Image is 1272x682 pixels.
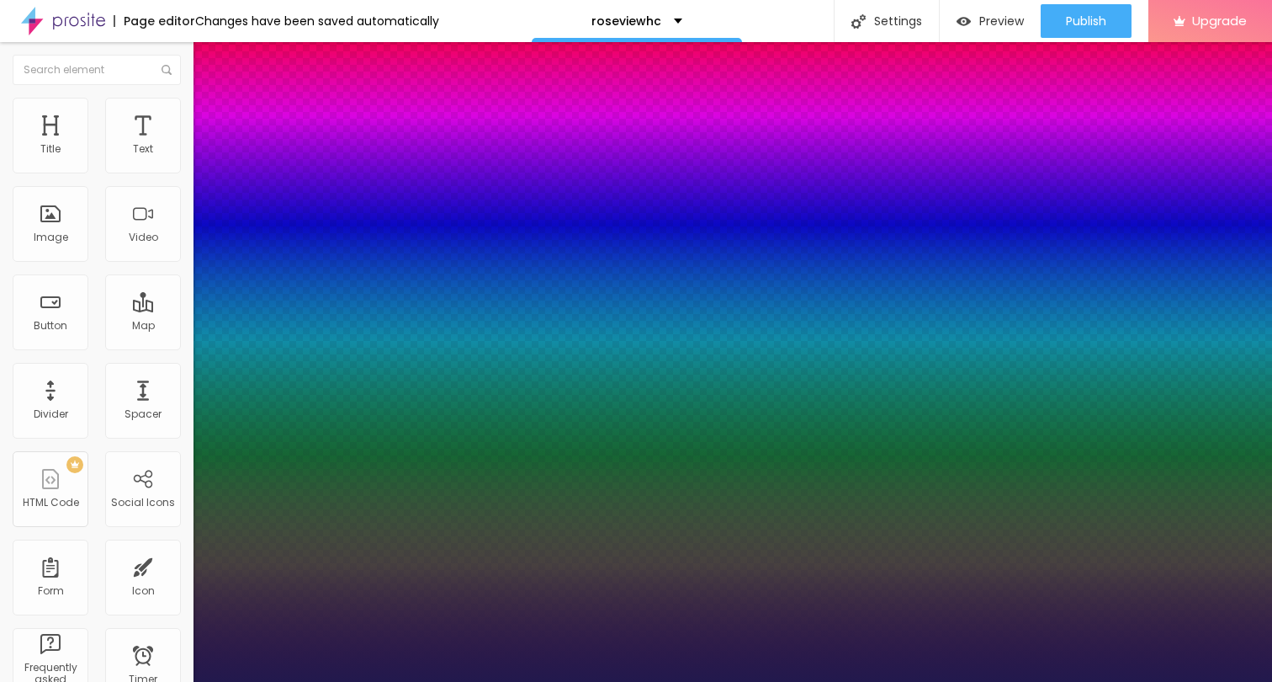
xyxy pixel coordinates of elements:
button: Publish [1041,4,1132,38]
span: Publish [1066,14,1106,28]
div: Map [132,320,155,332]
div: Social Icons [111,497,175,509]
div: HTML Code [23,497,79,509]
span: Preview [979,14,1024,28]
div: Spacer [125,408,162,420]
img: Icone [162,65,172,75]
div: Text [133,143,153,155]
div: Button [34,320,67,332]
div: Changes have been saved automatically [195,15,439,27]
div: Page editor [114,15,195,27]
div: Video [129,232,158,243]
p: roseviewhc [591,15,661,27]
div: Image [34,232,68,243]
div: Title [40,143,61,155]
div: Form [38,585,64,597]
button: Preview [940,4,1041,38]
input: Search element [13,55,181,85]
img: view-1.svg [957,14,971,29]
div: Icon [132,585,155,597]
div: Divider [34,408,68,420]
img: Icone [851,14,866,29]
span: Upgrade [1192,13,1247,28]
